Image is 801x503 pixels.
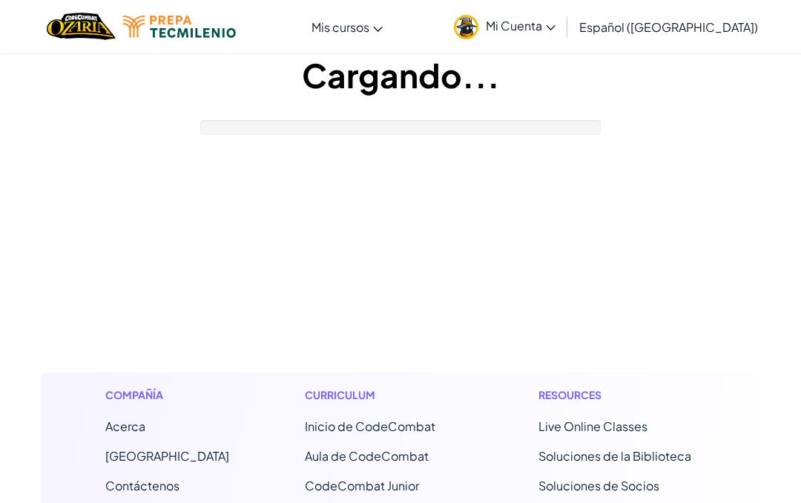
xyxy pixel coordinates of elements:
[305,448,429,464] a: Aula de CodeCombat
[105,448,229,464] a: [GEOGRAPHIC_DATA]
[47,11,116,42] a: Ozaria by CodeCombat logo
[311,19,369,35] span: Mis cursos
[538,418,647,434] a: Live Online Classes
[123,16,236,38] img: Tecmilenio logo
[305,418,435,434] span: Inicio de CodeCombat
[538,387,696,403] h1: Resources
[538,478,659,493] a: Soluciones de Socios
[305,478,419,493] a: CodeCombat Junior
[305,387,463,403] h1: Curriculum
[538,448,691,464] a: Soluciones de la Biblioteca
[105,387,229,403] h1: Compañía
[572,7,765,47] a: Español ([GEOGRAPHIC_DATA])
[304,7,390,47] a: Mis cursos
[446,3,563,50] a: Mi Cuenta
[579,19,758,35] span: Español ([GEOGRAPHIC_DATA])
[105,418,145,434] a: Acerca
[454,15,478,39] img: avatar
[486,18,556,33] span: Mi Cuenta
[47,11,116,42] img: Home
[105,478,179,493] span: Contáctenos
